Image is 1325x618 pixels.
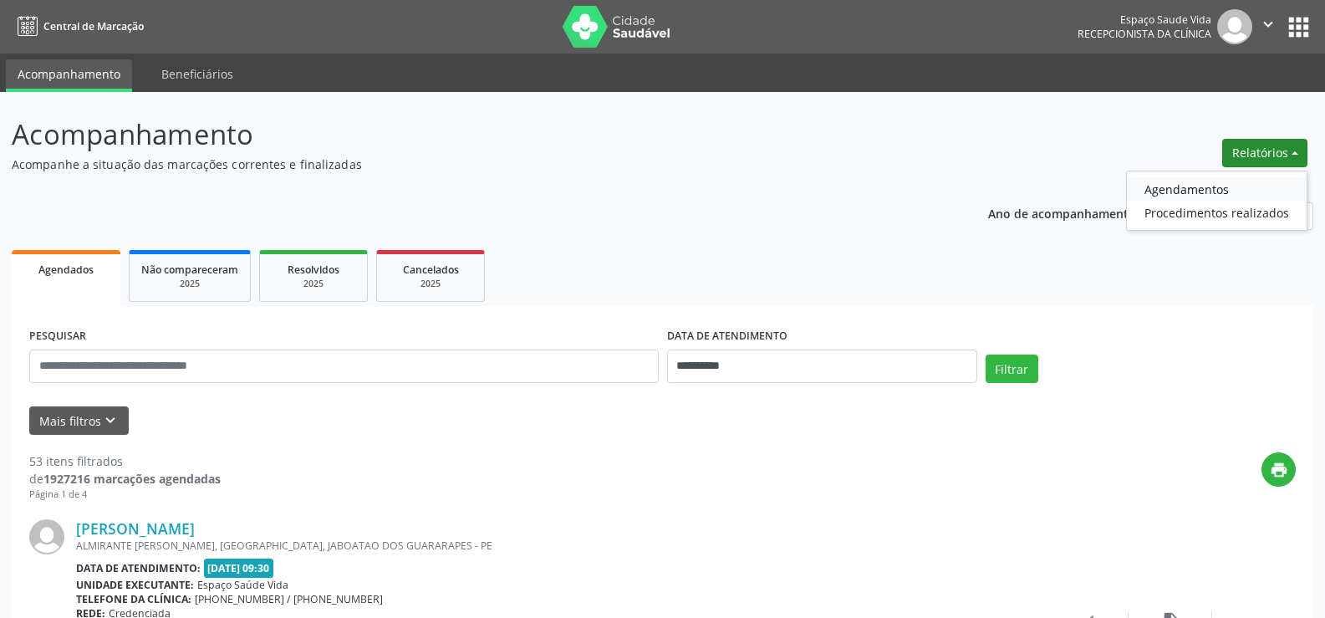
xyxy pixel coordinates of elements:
a: Acompanhamento [6,59,132,92]
div: 2025 [272,278,355,290]
div: de [29,470,221,488]
button: Filtrar [986,355,1038,383]
button:  [1252,9,1284,44]
a: Agendamentos [1127,177,1307,201]
b: Unidade executante: [76,578,194,592]
a: Procedimentos realizados [1127,201,1307,224]
span: Cancelados [403,263,459,277]
p: Acompanhamento [12,114,923,156]
ul: Relatórios [1126,171,1307,231]
div: Página 1 de 4 [29,488,221,502]
img: img [1217,9,1252,44]
span: Central de Marcação [43,19,144,33]
button: Relatórios [1222,139,1307,167]
i: print [1270,461,1288,479]
img: img [29,519,64,554]
span: Agendados [38,263,94,277]
a: [PERSON_NAME] [76,519,195,538]
b: Data de atendimento: [76,561,201,575]
div: 2025 [141,278,238,290]
label: DATA DE ATENDIMENTO [667,324,787,350]
span: Espaço Saúde Vida [197,578,288,592]
p: Acompanhe a situação das marcações correntes e finalizadas [12,156,923,173]
i: keyboard_arrow_down [101,411,120,430]
button: apps [1284,13,1313,42]
p: Ano de acompanhamento [988,202,1136,223]
span: Não compareceram [141,263,238,277]
a: Beneficiários [150,59,245,89]
span: [DATE] 09:30 [204,559,274,578]
label: PESQUISAR [29,324,86,350]
div: 53 itens filtrados [29,452,221,470]
button: Mais filtroskeyboard_arrow_down [29,406,129,436]
div: 2025 [389,278,472,290]
b: Telefone da clínica: [76,592,191,606]
span: [PHONE_NUMBER] / [PHONE_NUMBER] [195,592,383,606]
button: print [1261,452,1296,487]
i:  [1259,15,1277,33]
div: ALMIRANTE [PERSON_NAME], [GEOGRAPHIC_DATA], JABOATAO DOS GUARARAPES - PE [76,539,1045,553]
span: Resolvidos [288,263,339,277]
span: Recepcionista da clínica [1078,27,1211,41]
strong: 1927216 marcações agendadas [43,471,221,487]
div: Espaço Saude Vida [1078,13,1211,27]
a: Central de Marcação [12,13,144,40]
